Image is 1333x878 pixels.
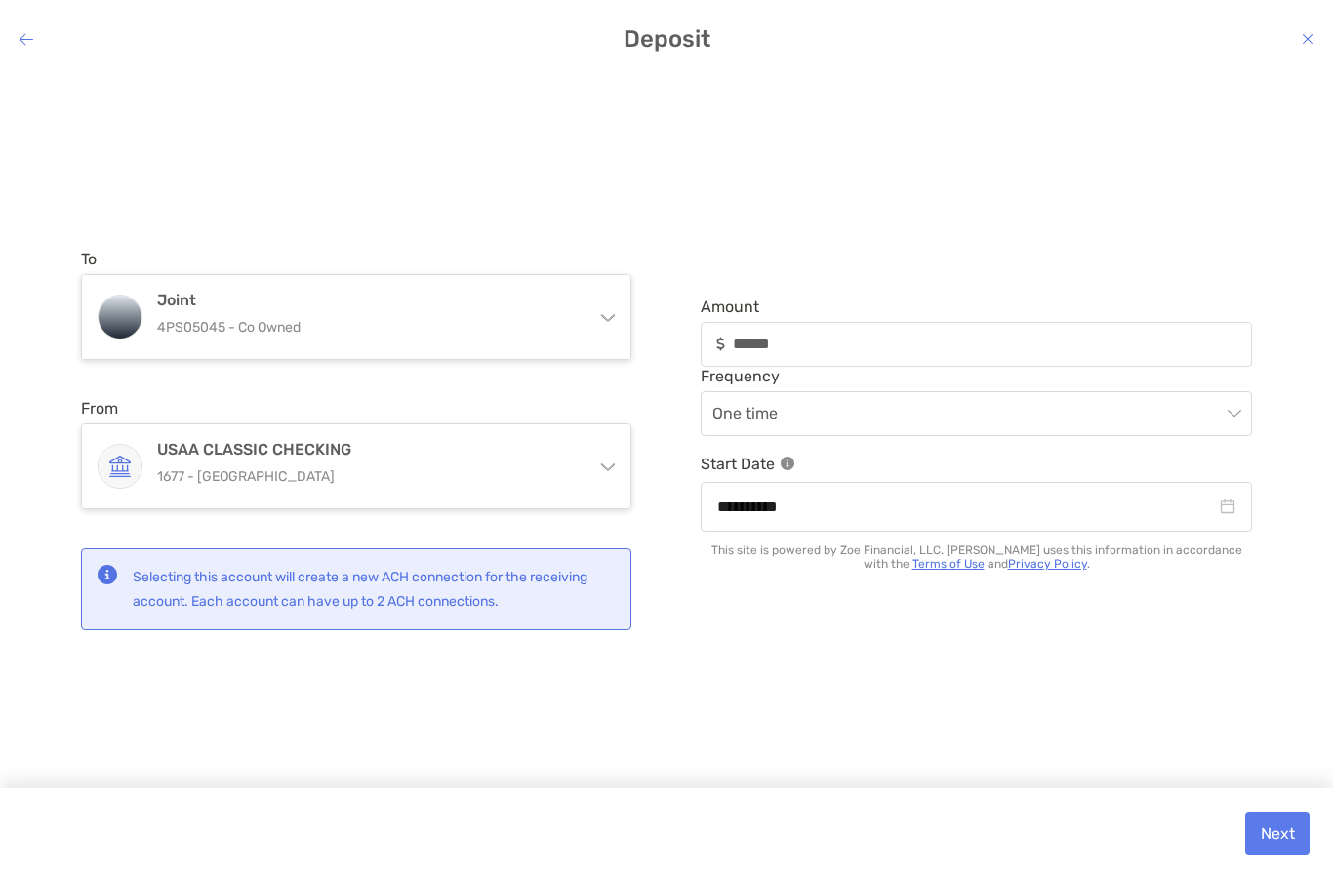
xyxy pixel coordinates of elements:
[733,336,1251,352] input: Amountinput icon
[701,367,1252,385] span: Frequency
[712,392,1240,435] span: One time
[99,445,141,488] img: USAA CLASSIC CHECKING
[1245,812,1310,855] button: Next
[99,296,141,339] img: Joint
[81,250,97,268] label: To
[781,457,794,470] img: Information Icon
[157,315,579,339] p: 4PS05045 - Co Owned
[701,543,1252,571] p: This site is powered by Zoe Financial, LLC. [PERSON_NAME] uses this information in accordance wit...
[133,565,615,614] p: Selecting this account will create a new ACH connection for the receiving account. Each account c...
[81,399,118,418] label: From
[701,298,1252,316] span: Amount
[716,337,725,351] img: input icon
[1008,557,1087,571] a: Privacy Policy
[701,452,1252,476] p: Start Date
[98,565,117,584] img: status icon
[157,291,579,309] h4: Joint
[157,440,579,459] h4: USAA CLASSIC CHECKING
[912,557,985,571] a: Terms of Use
[157,464,579,489] p: 1677 - [GEOGRAPHIC_DATA]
